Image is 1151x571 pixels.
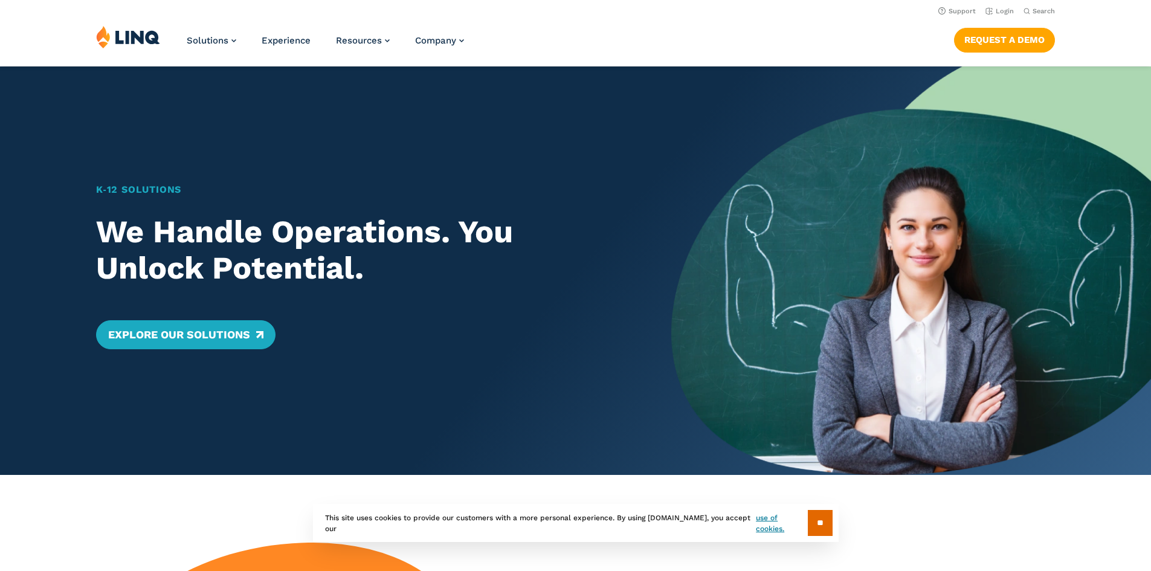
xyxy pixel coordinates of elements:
[187,35,228,46] span: Solutions
[415,35,464,46] a: Company
[313,504,839,542] div: This site uses cookies to provide our customers with a more personal experience. By using [DOMAIN...
[1024,7,1055,16] button: Open Search Bar
[1033,7,1055,15] span: Search
[96,182,625,197] h1: K‑12 Solutions
[985,7,1014,15] a: Login
[187,35,236,46] a: Solutions
[336,35,390,46] a: Resources
[415,35,456,46] span: Company
[671,66,1151,475] img: Home Banner
[954,28,1055,52] a: Request a Demo
[336,35,382,46] span: Resources
[96,320,276,349] a: Explore Our Solutions
[96,25,160,48] img: LINQ | K‑12 Software
[954,25,1055,52] nav: Button Navigation
[96,214,625,286] h2: We Handle Operations. You Unlock Potential.
[938,7,976,15] a: Support
[756,512,807,534] a: use of cookies.
[187,25,464,65] nav: Primary Navigation
[262,35,311,46] a: Experience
